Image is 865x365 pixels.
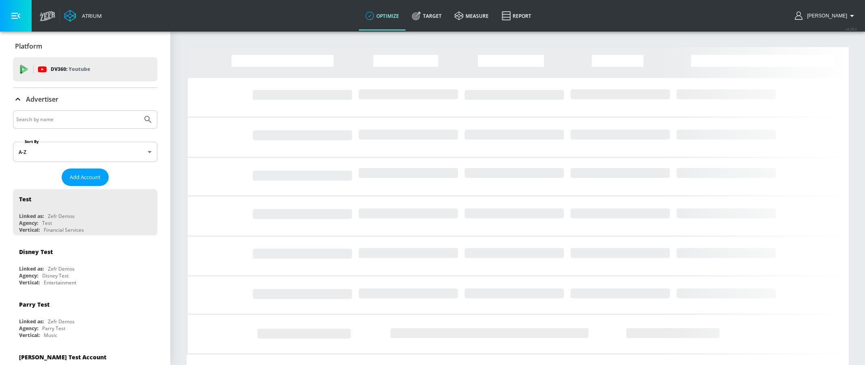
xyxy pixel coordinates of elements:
[19,195,31,203] div: Test
[795,11,857,21] button: [PERSON_NAME]
[19,301,49,308] div: Parry Test
[64,10,102,22] a: Atrium
[51,65,90,74] p: DV360:
[19,332,40,339] div: Vertical:
[846,27,857,31] span: v 4.28.0
[44,332,57,339] div: Music
[42,272,69,279] div: Disney Test
[13,142,157,162] div: A-Z
[13,189,157,235] div: TestLinked as:Zefr DemosAgency:TestVertical:Financial Services
[19,220,38,226] div: Agency:
[23,139,41,144] label: Sort By
[19,226,40,233] div: Vertical:
[26,95,58,104] p: Advertiser
[48,213,75,220] div: Zefr Demos
[48,265,75,272] div: Zefr Demos
[804,13,847,19] span: login as: yen.lopezgallardo@zefr.com
[495,1,538,30] a: Report
[15,42,42,51] p: Platform
[19,265,44,272] div: Linked as:
[13,242,157,288] div: Disney TestLinked as:Zefr DemosAgency:Disney TestVertical:Entertainment
[13,88,157,111] div: Advertiser
[19,248,53,256] div: Disney Test
[42,325,65,332] div: Parry Test
[70,173,101,182] span: Add Account
[19,279,40,286] div: Vertical:
[19,318,44,325] div: Linked as:
[44,226,84,233] div: Financial Services
[359,1,406,30] a: optimize
[13,295,157,341] div: Parry TestLinked as:Zefr DemosAgency:Parry TestVertical:Music
[16,114,139,125] input: Search by name
[48,318,75,325] div: Zefr Demos
[19,353,106,361] div: [PERSON_NAME] Test Account
[19,325,38,332] div: Agency:
[62,169,109,186] button: Add Account
[69,65,90,73] p: Youtube
[42,220,52,226] div: Test
[406,1,448,30] a: Target
[19,213,44,220] div: Linked as:
[19,272,38,279] div: Agency:
[448,1,495,30] a: measure
[13,35,157,58] div: Platform
[44,279,76,286] div: Entertainment
[79,12,102,19] div: Atrium
[13,57,157,81] div: DV360: Youtube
